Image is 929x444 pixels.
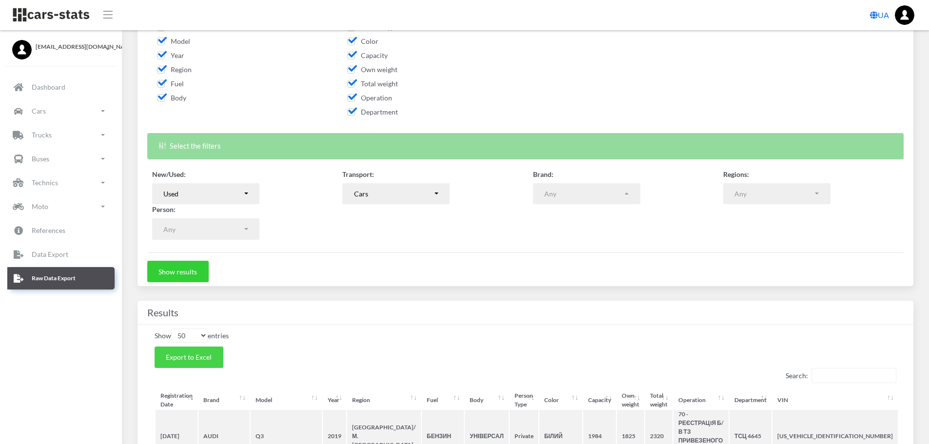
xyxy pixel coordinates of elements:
a: Raw Data Export [7,267,115,290]
p: Trucks [32,129,52,141]
th: Region: activate to sort column ascending [347,391,421,409]
th: VIN: activate to sort column ascending [772,391,898,409]
select: Showentries [171,328,208,343]
th: Capacity: activate to sort column ascending [583,391,616,409]
a: Moto [7,195,115,218]
span: Fuel [157,79,184,88]
button: Cars [342,183,450,205]
input: Search: [811,368,896,383]
span: Own weight [347,65,397,74]
span: Model [157,37,190,45]
th: Model: activate to sort column ascending [251,391,322,409]
a: Cars [7,100,115,122]
a: UA [866,5,893,25]
img: ... [895,5,914,25]
span: Total weight [347,79,398,88]
p: Buses [32,153,49,165]
p: Moto [32,200,48,212]
img: navbar brand [12,7,90,22]
button: Any [152,218,259,240]
label: New/Used: [152,169,186,179]
a: Trucks [7,124,115,146]
button: Any [533,183,640,205]
a: [EMAIL_ADDRESS][DOMAIN_NAME] [12,40,110,51]
div: Any [734,189,813,199]
th: Registration Date: activate to sort column ascending [156,391,198,409]
span: Year [157,51,184,59]
a: References [7,219,115,242]
th: Fuel: activate to sort column ascending [422,391,464,409]
span: Capacity [347,51,388,59]
button: Any [723,183,830,205]
label: Transport: [342,169,374,179]
p: Technics [32,176,58,189]
p: Raw Data Export [32,273,76,284]
span: Operation [347,94,392,102]
th: Color: activate to sort column ascending [539,391,582,409]
th: Brand: activate to sort column ascending [198,391,250,409]
a: Buses [7,148,115,170]
th: Operation: activate to sort column ascending [673,391,729,409]
span: Department [347,108,398,116]
a: Dashboard [7,76,115,98]
p: References [32,224,65,236]
p: Data Export [32,248,68,260]
th: Own weight: activate to sort column ascending [617,391,644,409]
span: Body [157,94,186,102]
label: Regions: [723,169,749,179]
p: Dashboard [32,81,65,93]
button: Show results [147,261,209,282]
div: Any [163,224,242,234]
label: Show entries [155,328,229,343]
a: Technics [7,172,115,194]
label: Brand: [533,169,553,179]
div: Used [163,189,242,199]
button: Used [152,183,259,205]
span: Color [347,37,378,45]
th: Person Type: activate to sort column ascending [510,391,538,409]
button: Export to Excel [155,347,223,368]
div: Any [544,189,623,199]
div: Cars [354,189,433,199]
span: Export to Excel [166,353,212,361]
span: [EMAIL_ADDRESS][DOMAIN_NAME] [36,42,110,51]
p: Cars [32,105,46,117]
th: Body: activate to sort column ascending [465,391,508,409]
label: Search: [786,368,896,383]
th: Total weight: activate to sort column ascending [645,391,672,409]
th: Department: activate to sort column ascending [730,391,771,409]
label: Person: [152,204,176,214]
a: Data Export [7,243,115,266]
span: Region [157,65,192,74]
div: Select the filters [147,133,904,159]
th: Year: activate to sort column ascending [323,391,346,409]
h4: Results [147,305,904,320]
